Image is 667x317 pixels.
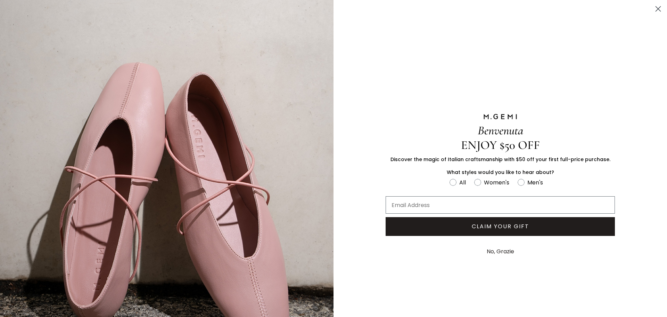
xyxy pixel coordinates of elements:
span: Discover the magic of Italian craftsmanship with $50 off your first full-price purchase. [390,156,610,163]
div: Women's [484,178,509,187]
div: All [459,178,466,187]
span: Benvenuta [478,123,523,138]
span: ENJOY $50 OFF [461,138,540,152]
input: Email Address [386,196,615,214]
button: CLAIM YOUR GIFT [386,217,615,236]
span: What styles would you like to hear about? [447,169,554,176]
button: No, Grazie [483,243,518,260]
img: M.GEMI [483,113,518,120]
button: Close dialog [652,3,664,15]
div: Men's [527,178,543,187]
